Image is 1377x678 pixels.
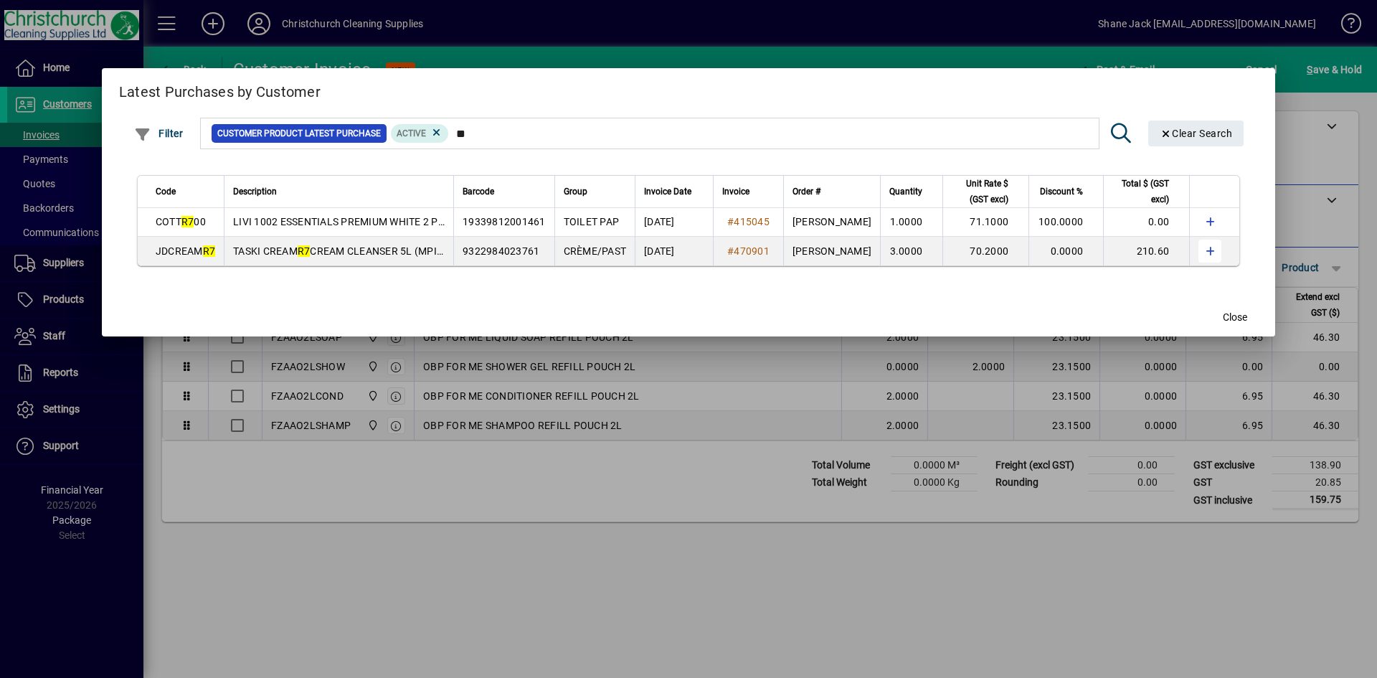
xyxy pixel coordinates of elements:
[134,128,184,139] span: Filter
[564,245,627,257] span: CRÈME/PAST
[233,245,461,257] span: TASKI CREAM CREAM CLEANSER 5L (MPI C32)
[1148,121,1244,146] button: Clear
[131,121,187,146] button: Filter
[1212,305,1258,331] button: Close
[889,184,922,199] span: Quantity
[217,126,381,141] span: Customer Product Latest Purchase
[889,184,935,199] div: Quantity
[463,184,494,199] span: Barcode
[1028,208,1103,237] td: 100.0000
[391,124,448,143] mat-chip: Product Activation Status: Active
[734,216,770,227] span: 415045
[644,184,704,199] div: Invoice Date
[233,184,277,199] span: Description
[727,245,734,257] span: #
[156,184,176,199] span: Code
[1160,128,1233,139] span: Clear Search
[102,68,1275,110] h2: Latest Purchases by Customer
[644,184,691,199] span: Invoice Date
[880,208,942,237] td: 1.0000
[298,245,311,257] em: R7
[722,243,775,259] a: #470901
[463,216,546,227] span: 19339812001461
[942,208,1028,237] td: 71.1000
[722,214,775,230] a: #415045
[1223,310,1247,325] span: Close
[463,184,546,199] div: Barcode
[783,237,880,265] td: [PERSON_NAME]
[1112,176,1169,207] span: Total $ (GST excl)
[952,176,1021,207] div: Unit Rate $ (GST excl)
[635,237,713,265] td: [DATE]
[463,245,539,257] span: 9322984023761
[722,184,775,199] div: Invoice
[564,184,587,199] span: Group
[792,184,871,199] div: Order #
[1103,237,1189,265] td: 210.60
[1040,184,1083,199] span: Discount %
[156,245,215,257] span: JDCREAM
[233,216,618,227] span: LIVI 1002 ESSENTIALS PREMIUM WHITE 2 PLY WRAPPED TOILET ROLLS 700S X 48
[635,208,713,237] td: [DATE]
[156,216,206,227] span: COTT 00
[792,184,820,199] span: Order #
[564,184,627,199] div: Group
[156,184,215,199] div: Code
[942,237,1028,265] td: 70.2000
[203,245,216,257] em: R7
[727,216,734,227] span: #
[880,237,942,265] td: 3.0000
[952,176,1008,207] span: Unit Rate $ (GST excl)
[233,184,445,199] div: Description
[1028,237,1103,265] td: 0.0000
[783,208,880,237] td: [PERSON_NAME]
[1038,184,1096,199] div: Discount %
[1112,176,1182,207] div: Total $ (GST excl)
[722,184,749,199] span: Invoice
[734,245,770,257] span: 470901
[564,216,620,227] span: TOILET PAP
[1103,208,1189,237] td: 0.00
[181,216,194,227] em: R7
[397,128,426,138] span: Active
